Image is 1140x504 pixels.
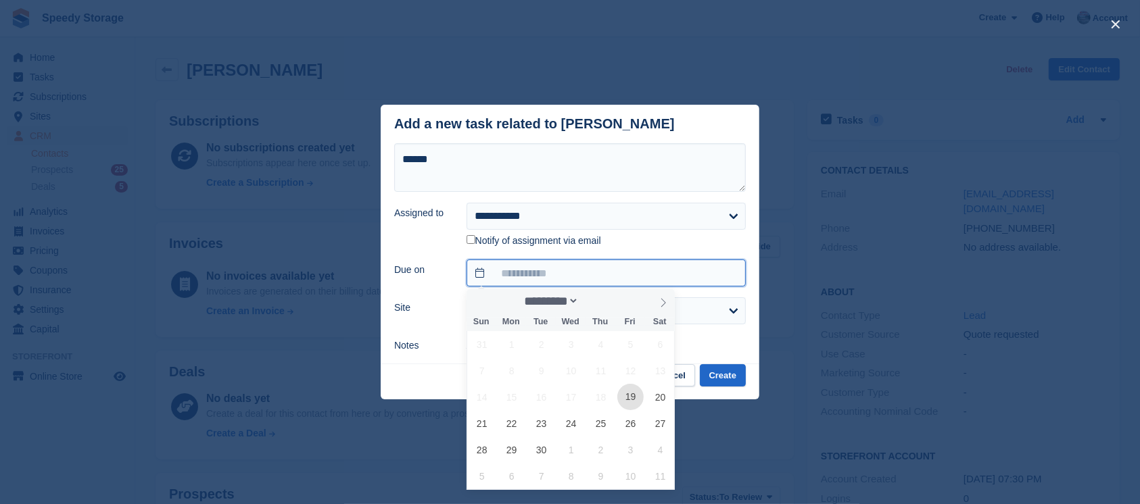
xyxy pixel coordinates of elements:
span: October 3, 2025 [617,436,644,463]
span: September 13, 2025 [647,357,673,384]
span: September 28, 2025 [469,436,495,463]
label: Site [394,301,450,315]
span: September 23, 2025 [528,410,554,436]
button: Create [700,364,746,386]
span: Sat [645,318,675,326]
span: September 10, 2025 [558,357,584,384]
span: September 18, 2025 [588,384,614,410]
span: September 16, 2025 [528,384,554,410]
button: close [1105,14,1126,35]
span: September 29, 2025 [498,436,525,463]
span: Sun [467,318,496,326]
label: Notify of assignment via email [467,235,601,247]
span: September 17, 2025 [558,384,584,410]
span: September 12, 2025 [617,357,644,384]
select: Month [519,294,579,308]
span: September 14, 2025 [469,384,495,410]
span: September 11, 2025 [588,357,614,384]
span: October 1, 2025 [558,436,584,463]
span: September 2, 2025 [528,331,554,357]
span: September 20, 2025 [647,384,673,410]
span: October 9, 2025 [588,463,614,489]
span: October 6, 2025 [498,463,525,489]
div: Add a new task related to [PERSON_NAME] [394,116,675,132]
span: September 19, 2025 [617,384,644,410]
span: September 3, 2025 [558,331,584,357]
span: September 1, 2025 [498,331,525,357]
span: September 21, 2025 [469,410,495,436]
span: October 2, 2025 [588,436,614,463]
input: Year [579,294,621,308]
span: September 7, 2025 [469,357,495,384]
label: Notes [394,338,450,353]
span: September 25, 2025 [588,410,614,436]
span: Tue [526,318,556,326]
span: Wed [556,318,586,326]
label: Due on [394,263,450,277]
span: August 31, 2025 [469,331,495,357]
span: September 4, 2025 [588,331,614,357]
span: September 9, 2025 [528,357,554,384]
span: October 10, 2025 [617,463,644,489]
span: September 8, 2025 [498,357,525,384]
span: September 24, 2025 [558,410,584,436]
span: October 7, 2025 [528,463,554,489]
span: October 11, 2025 [647,463,673,489]
span: September 22, 2025 [498,410,525,436]
span: October 4, 2025 [647,436,673,463]
span: Thu [586,318,615,326]
span: September 6, 2025 [647,331,673,357]
span: Fri [615,318,645,326]
span: October 5, 2025 [469,463,495,489]
span: September 26, 2025 [617,410,644,436]
span: Mon [496,318,526,326]
span: September 30, 2025 [528,436,554,463]
span: September 5, 2025 [617,331,644,357]
span: September 27, 2025 [647,410,673,436]
input: Notify of assignment via email [467,235,475,244]
label: Assigned to [394,206,450,220]
span: September 15, 2025 [498,384,525,410]
span: October 8, 2025 [558,463,584,489]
